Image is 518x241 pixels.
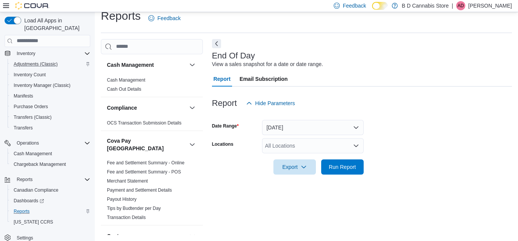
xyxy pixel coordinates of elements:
button: Cash Management [107,61,186,69]
span: AD [458,1,464,10]
h3: Cash Management [107,61,154,69]
span: Cash Management [14,151,52,157]
span: Inventory Manager (Classic) [11,81,90,90]
button: Open list of options [353,143,359,149]
button: Transfers [8,123,93,133]
button: Manifests [8,91,93,101]
span: Transfers [11,123,90,132]
span: Inventory Count [14,72,46,78]
h3: Report [212,99,237,108]
button: Compliance [107,104,186,112]
button: Chargeback Management [8,159,93,170]
button: Cova Pay [GEOGRAPHIC_DATA] [107,137,186,152]
a: Cash Management [107,77,145,83]
button: Operations [14,139,42,148]
span: Report [213,71,231,87]
span: Payment and Settlement Details [107,187,172,193]
span: [US_STATE] CCRS [14,219,53,225]
button: Inventory [2,48,93,59]
span: Operations [14,139,90,148]
span: Transfers (Classic) [14,114,52,120]
div: Aman Dhillon [456,1,465,10]
span: Inventory [14,49,90,58]
h3: Compliance [107,104,137,112]
span: Purchase Orders [11,102,90,111]
span: Export [278,159,311,175]
button: Transfers (Classic) [8,112,93,123]
span: Adjustments (Classic) [14,61,58,67]
a: Dashboards [11,196,47,205]
button: [DATE] [262,120,364,135]
button: Customer [188,232,197,241]
button: Reports [14,175,36,184]
a: Dashboards [8,195,93,206]
button: Reports [8,206,93,217]
a: Canadian Compliance [11,186,61,195]
button: Hide Parameters [243,96,298,111]
p: B D Cannabis Store [402,1,449,10]
span: Reports [11,207,90,216]
a: Transaction Details [107,215,146,220]
span: Chargeback Management [11,160,90,169]
a: Tips by Budtender per Day [107,206,161,211]
a: Cash Out Details [107,87,141,92]
a: Cash Management [11,149,55,158]
button: Canadian Compliance [8,185,93,195]
a: Adjustments (Classic) [11,60,61,69]
span: Inventory Manager (Classic) [14,82,71,88]
span: Cash Management [11,149,90,158]
div: Cash Management [101,76,203,97]
span: Manifests [14,93,33,99]
span: Transfers [14,125,33,131]
a: Reports [11,207,33,216]
a: Inventory Count [11,70,49,79]
button: Purchase Orders [8,101,93,112]
button: Cova Pay [GEOGRAPHIC_DATA] [188,140,197,149]
div: View a sales snapshot for a date or date range. [212,60,323,68]
span: Feedback [157,14,181,22]
span: Transfers (Classic) [11,113,90,122]
a: Fee and Settlement Summary - POS [107,169,181,175]
span: Dashboards [11,196,90,205]
p: | [452,1,453,10]
p: [PERSON_NAME] [468,1,512,10]
a: Payout History [107,197,137,202]
span: Fee and Settlement Summary - Online [107,160,185,166]
span: Manifests [11,91,90,101]
button: Inventory [14,49,38,58]
span: Email Subscription [240,71,288,87]
a: Transfers (Classic) [11,113,55,122]
button: Reports [2,174,93,185]
label: Locations [212,141,234,147]
span: Purchase Orders [14,104,48,110]
button: [US_STATE] CCRS [8,217,93,227]
a: OCS Transaction Submission Details [107,120,182,126]
button: Cash Management [8,148,93,159]
a: Feedback [145,11,184,26]
span: Reports [17,176,33,183]
div: Cova Pay [GEOGRAPHIC_DATA] [101,158,203,225]
button: Run Report [321,159,364,175]
button: Export [273,159,316,175]
button: Inventory Manager (Classic) [8,80,93,91]
h1: Reports [101,8,141,24]
span: Inventory Count [11,70,90,79]
a: Chargeback Management [11,160,69,169]
span: Washington CCRS [11,217,90,227]
span: Run Report [329,163,356,171]
span: Settings [17,235,33,241]
button: Customer [107,232,186,240]
span: Dashboards [14,198,44,204]
span: Adjustments (Classic) [11,60,90,69]
a: Inventory Manager (Classic) [11,81,74,90]
button: Compliance [188,103,197,112]
img: Cova [15,2,49,9]
h3: Customer [107,232,132,240]
span: Transaction Details [107,214,146,221]
span: Reports [14,175,90,184]
a: Fee and Settlement Summary - Online [107,160,185,165]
